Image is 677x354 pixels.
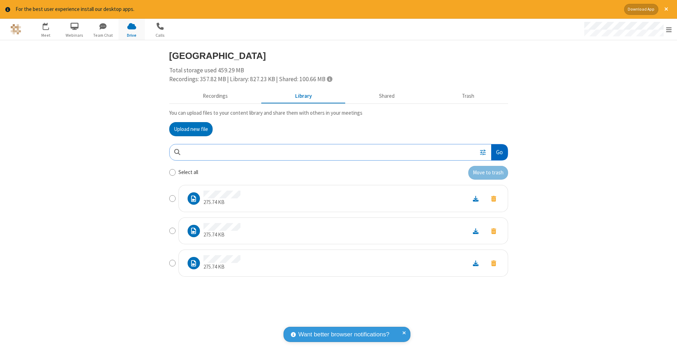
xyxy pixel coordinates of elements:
[61,32,88,38] span: Webinars
[485,258,502,268] button: Move to trash
[346,89,428,103] button: Shared during meetings
[16,5,619,13] div: For the best user experience install our desktop apps.
[33,32,59,38] span: Meet
[169,75,508,84] div: Recordings: 357.82 MB | Library: 827.23 KB | Shared: 100.66 MB
[466,194,485,203] a: Download file
[491,144,507,160] button: Go
[118,32,145,38] span: Drive
[90,32,116,38] span: Team Chat
[466,259,485,267] a: Download file
[262,89,346,103] button: Content library
[578,19,677,40] div: Open menu
[466,227,485,235] a: Download file
[178,168,198,176] label: Select all
[169,122,213,136] button: Upload new file
[147,32,173,38] span: Calls
[203,231,240,239] p: 275.74 KB
[485,226,502,236] button: Move to trash
[624,4,658,15] button: Download App
[169,109,508,117] p: You can upload files to your content library and share them with others in your meetings
[11,24,21,35] img: QA Selenium DO NOT DELETE OR CHANGE
[169,66,508,84] div: Total storage used 459.29 MB
[203,263,240,271] p: 275.74 KB
[661,4,672,15] button: Close alert
[298,330,389,339] span: Want better browser notifications?
[48,23,52,28] div: 1
[428,89,508,103] button: Trash
[485,194,502,203] button: Move to trash
[2,19,29,40] button: Logo
[203,198,240,206] p: 275.74 KB
[169,89,262,103] button: Recorded meetings
[468,166,508,180] button: Move to trash
[169,51,508,61] h3: [GEOGRAPHIC_DATA]
[327,76,332,82] span: Totals displayed include files that have been moved to the trash.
